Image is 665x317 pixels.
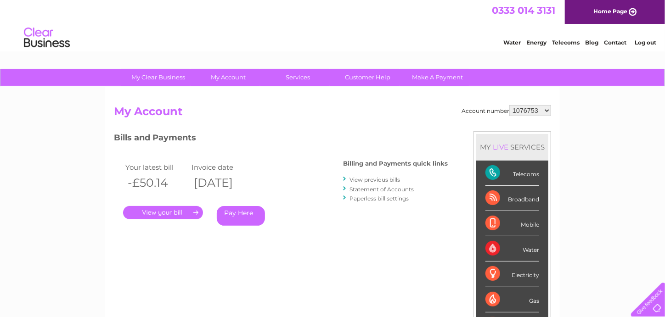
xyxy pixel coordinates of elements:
a: Customer Help [330,69,406,86]
div: Account number [462,105,551,116]
div: Broadband [485,186,539,211]
img: logo.png [23,24,70,52]
div: Electricity [485,261,539,287]
a: Contact [604,39,626,46]
a: Pay Here [217,206,265,226]
a: My Clear Business [121,69,197,86]
td: Your latest bill [123,161,189,173]
a: Blog [585,39,598,46]
a: Water [503,39,521,46]
a: Make A Payment [400,69,476,86]
td: Invoice date [189,161,255,173]
a: Telecoms [552,39,580,46]
a: Services [260,69,336,86]
div: Mobile [485,211,539,236]
div: LIVE [491,143,510,151]
a: Log out [635,39,656,46]
div: Clear Business is a trading name of Verastar Limited (registered in [GEOGRAPHIC_DATA] No. 3667643... [116,5,550,44]
a: 0333 014 3131 [492,5,555,16]
h2: My Account [114,105,551,122]
a: Statement of Accounts [349,186,414,193]
th: [DATE] [189,173,255,192]
h4: Billing and Payments quick links [343,160,448,167]
div: Telecoms [485,161,539,186]
div: Water [485,236,539,261]
a: View previous bills [349,176,400,183]
h3: Bills and Payments [114,131,448,147]
div: MY SERVICES [476,134,548,160]
a: My Account [191,69,266,86]
a: . [123,206,203,219]
div: Gas [485,287,539,312]
a: Energy [526,39,547,46]
a: Paperless bill settings [349,195,409,202]
th: -£50.14 [123,173,189,192]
